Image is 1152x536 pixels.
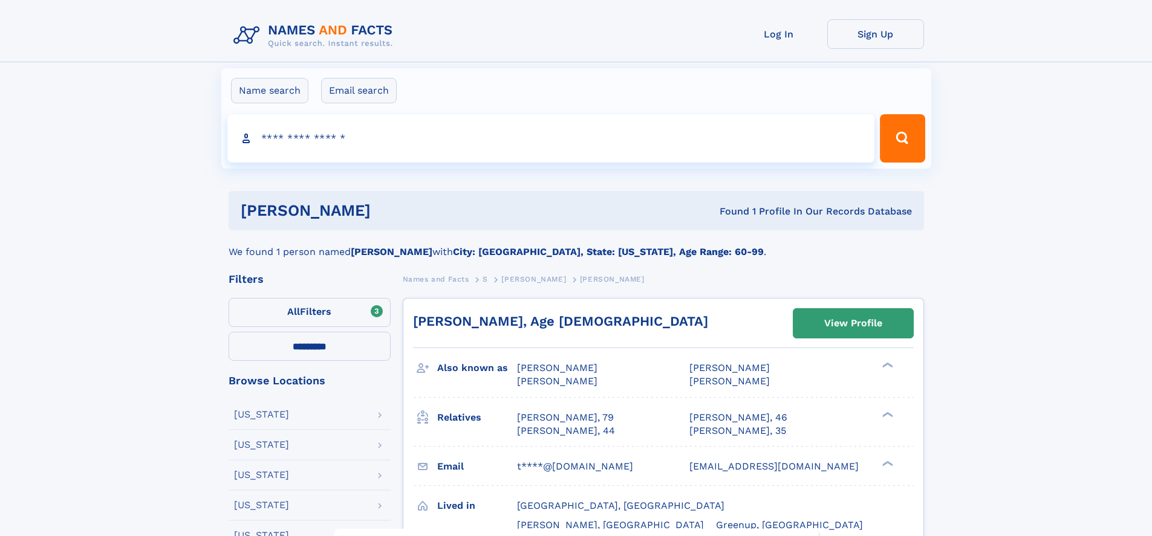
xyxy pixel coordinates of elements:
div: Filters [229,274,391,285]
label: Name search [231,78,308,103]
div: Browse Locations [229,375,391,386]
div: Found 1 Profile In Our Records Database [545,205,912,218]
a: [PERSON_NAME], Age [DEMOGRAPHIC_DATA] [413,314,708,329]
span: S [483,275,488,283]
a: View Profile [793,309,913,338]
span: [PERSON_NAME], [GEOGRAPHIC_DATA] [517,519,704,531]
b: City: [GEOGRAPHIC_DATA], State: [US_STATE], Age Range: 60-99 [453,246,764,257]
span: All [287,306,300,317]
div: ❯ [879,361,894,369]
h3: Relatives [437,407,517,428]
span: [PERSON_NAME] [501,275,566,283]
label: Email search [321,78,397,103]
input: search input [227,114,875,163]
a: [PERSON_NAME], 44 [517,424,615,438]
span: [PERSON_NAME] [580,275,645,283]
img: Logo Names and Facts [229,19,403,52]
span: [PERSON_NAME] [517,362,597,373]
button: Search Button [880,114,925,163]
a: [PERSON_NAME], 46 [689,411,787,424]
h1: [PERSON_NAME] [241,203,545,218]
b: [PERSON_NAME] [351,246,432,257]
div: ❯ [879,410,894,418]
span: [PERSON_NAME] [517,375,597,387]
a: S [483,271,488,286]
div: [US_STATE] [234,440,289,450]
span: Greenup, [GEOGRAPHIC_DATA] [716,519,863,531]
a: Log In [731,19,827,49]
a: Names and Facts [403,271,469,286]
label: Filters [229,298,391,327]
div: We found 1 person named with . [229,230,924,259]
span: [GEOGRAPHIC_DATA], [GEOGRAPHIC_DATA] [517,500,724,511]
a: [PERSON_NAME], 79 [517,411,614,424]
a: Sign Up [827,19,924,49]
h3: Lived in [437,496,517,516]
span: [PERSON_NAME] [689,362,770,373]
div: [US_STATE] [234,410,289,419]
h3: Also known as [437,358,517,378]
h3: Email [437,456,517,477]
div: [US_STATE] [234,500,289,510]
span: [PERSON_NAME] [689,375,770,387]
div: View Profile [824,309,882,337]
a: [PERSON_NAME], 35 [689,424,786,438]
div: ❯ [879,459,894,467]
span: [EMAIL_ADDRESS][DOMAIN_NAME] [689,460,859,472]
div: [US_STATE] [234,470,289,480]
a: [PERSON_NAME] [501,271,566,286]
